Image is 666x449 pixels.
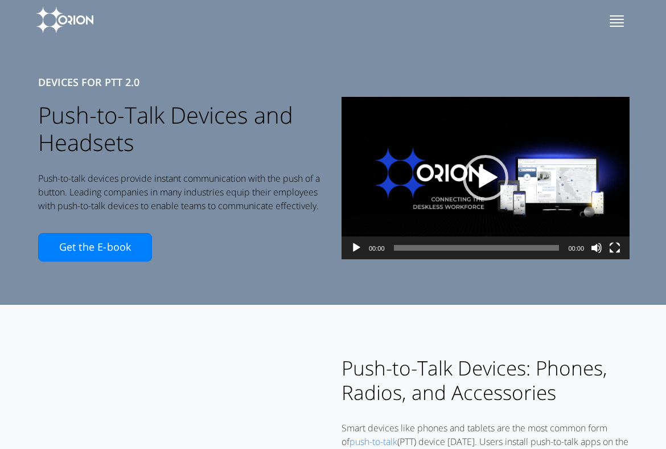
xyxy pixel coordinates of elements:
p: Push-to-talk devices provide instant communication with the push of a button. Leading companies i... [38,172,323,213]
a: Get the E-book [38,233,152,262]
span: 00:00 [568,245,584,252]
h2: Push-to-Talk Devices: Phones, Radios, and Accessories [342,356,630,405]
span: 00:00 [369,245,385,252]
div: Video Player [342,97,630,259]
button: Fullscreen [609,242,620,271]
a: push-to-talk [350,435,397,448]
span: Time Slider [394,245,560,251]
img: Orion [36,7,93,33]
button: Play [351,242,362,271]
h1: Push-to-Talk Devices and Headsets [38,101,323,156]
h6: DEVICES FOR PTT 2.0 [38,74,323,90]
div: Play [463,155,508,201]
button: Mute [591,242,602,271]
